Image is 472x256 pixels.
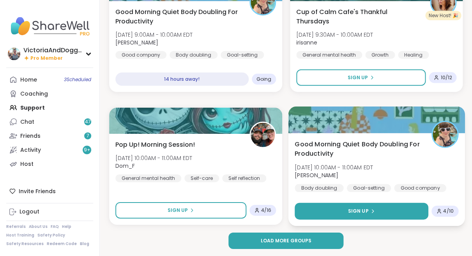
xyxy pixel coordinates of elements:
span: Cup of Calm Cafe's Thankful Thursdays [296,7,422,26]
a: Friends7 [6,129,93,143]
div: Good company [115,51,166,59]
span: Good Morning Quiet Body Doubling For Productivity [294,139,422,158]
div: Body doubling [170,51,217,59]
div: Invite Friends [6,184,93,198]
div: Goal-setting [221,51,264,59]
a: Safety Policy [37,233,65,238]
div: Activity [20,146,41,154]
a: Referrals [6,224,26,229]
span: 7 [87,133,89,139]
button: Load more groups [228,233,343,249]
span: 4 / 16 [261,207,271,213]
div: Logout [19,208,39,216]
span: [DATE] 10:00AM - 11:00AM EDT [294,164,373,171]
div: Goal-setting [346,184,391,192]
span: 4 / 10 [443,208,453,214]
div: Friends [20,132,41,140]
div: VictoriaAndDoggie [23,46,82,55]
img: Dom_F [251,123,275,147]
div: Good company [394,184,446,192]
span: Sign Up [348,74,368,81]
button: Sign Up [294,203,428,220]
a: Safety Resources [6,241,44,247]
a: Coaching [6,87,93,101]
button: Sign Up [296,69,426,86]
span: Load more groups [260,237,311,244]
div: Self-care [184,174,219,182]
div: General mental health [115,174,181,182]
span: Going [256,76,271,82]
a: About Us [29,224,48,229]
a: FAQ [51,224,59,229]
a: Home3Scheduled [6,73,93,87]
a: Blog [80,241,89,247]
a: Help [62,224,71,229]
div: Coaching [20,90,48,98]
span: Pop Up! Morning Session! [115,140,195,149]
span: Pro Member [30,55,63,62]
div: Chat [20,118,34,126]
span: 10 / 12 [440,75,452,81]
div: Self reflection [222,174,266,182]
span: Good Morning Quiet Body Doubling For Productivity [115,7,241,26]
span: 9 + [84,147,90,153]
div: Host [20,160,34,168]
b: [PERSON_NAME] [294,171,338,179]
span: 47 [85,119,91,125]
div: Body doubling [294,184,343,192]
div: Growth [365,51,395,59]
a: Host Training [6,233,34,238]
a: Host [6,157,93,171]
b: [PERSON_NAME] [115,39,158,46]
span: [DATE] 9:30AM - 10:00AM EDT [296,31,373,39]
span: [DATE] 9:00AM - 10:00AM EDT [115,31,193,39]
b: irisanne [296,39,317,46]
a: Activity9+ [6,143,93,157]
div: New Host! 🎉 [425,11,461,20]
span: Sign Up [348,208,368,215]
span: 3 Scheduled [64,76,91,83]
div: Home [20,76,37,84]
img: ShareWell Nav Logo [6,12,93,40]
img: Adrienne_QueenOfTheDawn [432,122,457,147]
span: [DATE] 10:00AM - 11:00AM EDT [115,154,192,162]
a: Redeem Code [47,241,77,247]
a: Chat47 [6,115,93,129]
button: Sign Up [115,202,246,219]
img: VictoriaAndDoggie [8,48,20,60]
div: Healing [398,51,429,59]
b: Dom_F [115,162,135,170]
div: 14 hours away! [115,73,249,86]
div: General mental health [296,51,362,59]
a: Logout [6,205,93,219]
span: Sign Up [168,207,188,214]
